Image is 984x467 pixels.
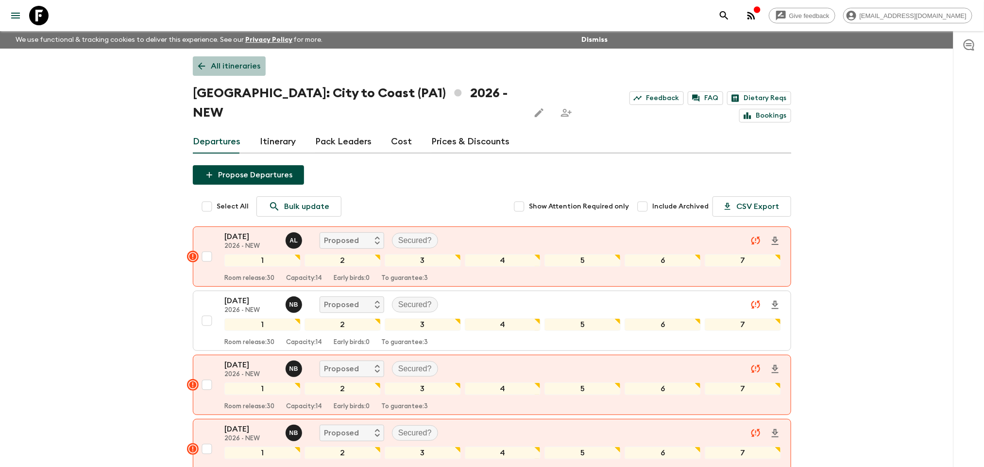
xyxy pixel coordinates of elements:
p: N B [289,365,299,373]
p: N B [289,429,299,437]
p: [DATE] [224,423,278,435]
div: 4 [465,382,541,395]
div: 3 [385,254,461,267]
p: Capacity: 14 [286,403,322,411]
svg: Download Onboarding [769,235,781,247]
span: Nafise Blake [286,299,304,307]
span: Nafise Blake [286,428,304,435]
svg: Download Onboarding [769,299,781,311]
button: search adventures [714,6,734,25]
p: Early birds: 0 [334,403,370,411]
p: To guarantee: 3 [381,275,428,282]
p: A L [289,237,298,244]
p: 2026 - NEW [224,435,278,443]
h1: [GEOGRAPHIC_DATA]: City to Coast (PA1) 2026 - NEW [193,84,522,122]
span: [EMAIL_ADDRESS][DOMAIN_NAME] [854,12,972,19]
p: Secured? [398,363,432,375]
p: Capacity: 14 [286,275,322,282]
a: Feedback [629,91,684,105]
span: Select All [217,202,249,211]
div: 2 [305,318,381,331]
div: 5 [544,254,621,267]
div: 5 [544,318,621,331]
a: Cost [391,130,412,154]
p: To guarantee: 3 [381,339,428,346]
a: Bulk update [256,196,341,217]
a: Pack Leaders [315,130,372,154]
a: Bookings [739,109,791,122]
p: Proposed [324,235,359,246]
p: Room release: 30 [224,403,274,411]
button: NB [286,425,304,441]
div: Secured? [392,297,438,312]
div: 6 [625,254,701,267]
svg: Download Onboarding [769,363,781,375]
a: Give feedback [769,8,835,23]
button: AL [286,232,304,249]
div: 1 [224,447,301,459]
button: [DATE]2026 - NEWNafise BlakeProposedSecured?1234567Room release:30Capacity:14Early birds:0To guar... [193,355,791,415]
p: Room release: 30 [224,275,274,282]
div: 1 [224,382,301,395]
p: Proposed [324,363,359,375]
div: 7 [705,447,781,459]
button: CSV Export [713,196,791,217]
button: NB [286,296,304,313]
a: FAQ [688,91,723,105]
p: Secured? [398,299,432,311]
div: 1 [224,254,301,267]
p: We use functional & tracking cookies to deliver this experience. See our for more. [12,31,327,49]
p: Bulk update [284,201,329,212]
div: Secured? [392,233,438,248]
svg: Unable to sync - Check prices and secured [750,299,762,311]
button: [DATE]2026 - NEWAbdiel LuisProposedSecured?1234567Room release:30Capacity:14Early birds:0To guara... [193,226,791,287]
button: [DATE]2026 - NEWNafise BlakeProposedSecured?1234567Room release:30Capacity:14Early birds:0To guar... [193,291,791,351]
div: 2 [305,447,381,459]
a: Departures [193,130,240,154]
p: All itineraries [211,60,260,72]
a: Dietary Reqs [727,91,791,105]
svg: Unable to sync - Check prices and secured [750,235,762,246]
div: 1 [224,318,301,331]
div: 7 [705,318,781,331]
div: 3 [385,318,461,331]
a: All itineraries [193,56,266,76]
div: 5 [544,447,621,459]
button: NB [286,361,304,377]
p: [DATE] [224,295,278,307]
svg: Unable to sync - Check prices and secured [750,363,762,375]
p: Early birds: 0 [334,275,370,282]
a: Prices & Discounts [431,130,509,154]
span: Abdiel Luis [286,235,304,243]
button: Dismiss [579,33,610,47]
div: 4 [465,318,541,331]
svg: Unable to sync - Check prices and secured [750,427,762,439]
button: Edit this itinerary [529,103,549,122]
p: To guarantee: 3 [381,403,428,411]
svg: Download Onboarding [769,428,781,439]
p: 2026 - NEW [224,242,278,250]
span: Give feedback [784,12,835,19]
p: 2026 - NEW [224,371,278,379]
button: menu [6,6,25,25]
p: Proposed [324,299,359,311]
span: Show Attention Required only [529,202,629,211]
p: N B [289,301,299,309]
p: Capacity: 14 [286,339,322,346]
div: 6 [625,447,701,459]
p: Early birds: 0 [334,339,370,346]
div: 3 [385,447,461,459]
div: Secured? [392,425,438,441]
div: 7 [705,254,781,267]
p: Room release: 30 [224,339,274,346]
div: 3 [385,382,461,395]
p: Secured? [398,235,432,246]
a: Privacy Policy [245,36,292,43]
div: 5 [544,382,621,395]
div: 7 [705,382,781,395]
p: Proposed [324,427,359,439]
div: 6 [625,318,701,331]
div: 4 [465,447,541,459]
p: [DATE] [224,231,278,242]
span: Nafise Blake [286,363,304,371]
